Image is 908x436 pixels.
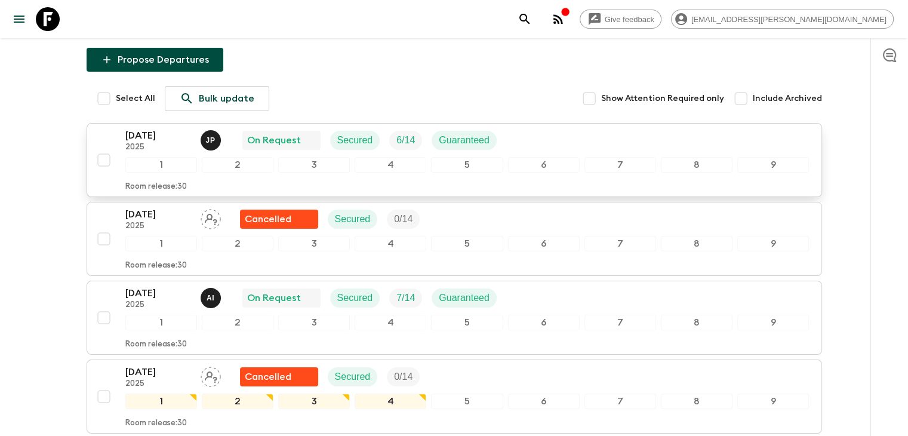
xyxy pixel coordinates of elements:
[335,212,371,226] p: Secured
[396,291,415,305] p: 7 / 14
[439,291,490,305] p: Guaranteed
[125,157,197,173] div: 1
[116,93,155,105] span: Select All
[201,134,223,143] span: Julio Posadas
[671,10,894,29] div: [EMAIL_ADDRESS][PERSON_NAME][DOMAIN_NAME]
[753,93,822,105] span: Include Archived
[431,394,503,409] div: 5
[278,236,350,251] div: 3
[247,133,301,148] p: On Request
[328,210,378,229] div: Secured
[389,288,422,308] div: Trip Fill
[199,91,254,106] p: Bulk update
[335,370,371,384] p: Secured
[202,157,273,173] div: 2
[330,131,380,150] div: Secured
[125,182,187,192] p: Room release: 30
[508,157,580,173] div: 6
[245,370,291,384] p: Cancelled
[87,360,822,434] button: [DATE]2025Assign pack leaderFlash Pack cancellationSecuredTrip Fill123456789Room release:30
[737,394,809,409] div: 9
[278,157,350,173] div: 3
[439,133,490,148] p: Guaranteed
[87,48,223,72] button: Propose Departures
[685,15,893,24] span: [EMAIL_ADDRESS][PERSON_NAME][DOMAIN_NAME]
[394,212,413,226] p: 0 / 14
[125,365,191,379] p: [DATE]
[125,207,191,222] p: [DATE]
[387,367,420,386] div: Trip Fill
[87,202,822,276] button: [DATE]2025Assign pack leaderFlash Pack cancellationSecuredTrip Fill123456789Room release:30
[247,291,301,305] p: On Request
[278,394,350,409] div: 3
[661,236,732,251] div: 8
[240,210,318,229] div: Flash Pack cancellation
[508,394,580,409] div: 6
[508,315,580,330] div: 6
[125,315,197,330] div: 1
[737,157,809,173] div: 9
[202,394,273,409] div: 2
[601,93,724,105] span: Show Attention Required only
[396,133,415,148] p: 6 / 14
[584,236,656,251] div: 7
[508,236,580,251] div: 6
[584,157,656,173] div: 7
[394,370,413,384] p: 0 / 14
[125,222,191,231] p: 2025
[240,367,318,386] div: Flash Pack cancellation
[201,291,223,301] span: Alvaro Ixtetela
[355,236,426,251] div: 4
[202,236,273,251] div: 2
[584,315,656,330] div: 7
[125,236,197,251] div: 1
[737,315,809,330] div: 9
[202,315,273,330] div: 2
[661,157,732,173] div: 8
[125,300,191,310] p: 2025
[125,286,191,300] p: [DATE]
[598,15,661,24] span: Give feedback
[125,340,187,349] p: Room release: 30
[125,394,197,409] div: 1
[201,130,223,151] button: JP
[330,288,380,308] div: Secured
[87,281,822,355] button: [DATE]2025Alvaro IxtetelaOn RequestSecuredTrip FillGuaranteed123456789Room release:30
[661,315,732,330] div: 8
[389,131,422,150] div: Trip Fill
[245,212,291,226] p: Cancelled
[206,136,216,145] p: J P
[337,133,373,148] p: Secured
[278,315,350,330] div: 3
[125,379,191,389] p: 2025
[355,315,426,330] div: 4
[584,394,656,409] div: 7
[328,367,378,386] div: Secured
[387,210,420,229] div: Trip Fill
[355,157,426,173] div: 4
[201,288,223,308] button: AI
[580,10,661,29] a: Give feedback
[661,394,732,409] div: 8
[355,394,426,409] div: 4
[125,419,187,428] p: Room release: 30
[201,370,221,380] span: Assign pack leader
[165,86,269,111] a: Bulk update
[431,315,503,330] div: 5
[7,7,31,31] button: menu
[431,157,503,173] div: 5
[87,123,822,197] button: [DATE]2025Julio PosadasOn RequestSecuredTrip FillGuaranteed123456789Room release:30
[125,128,191,143] p: [DATE]
[125,143,191,152] p: 2025
[337,291,373,305] p: Secured
[431,236,503,251] div: 5
[513,7,537,31] button: search adventures
[125,261,187,271] p: Room release: 30
[201,213,221,222] span: Assign pack leader
[207,293,214,303] p: A I
[737,236,809,251] div: 9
